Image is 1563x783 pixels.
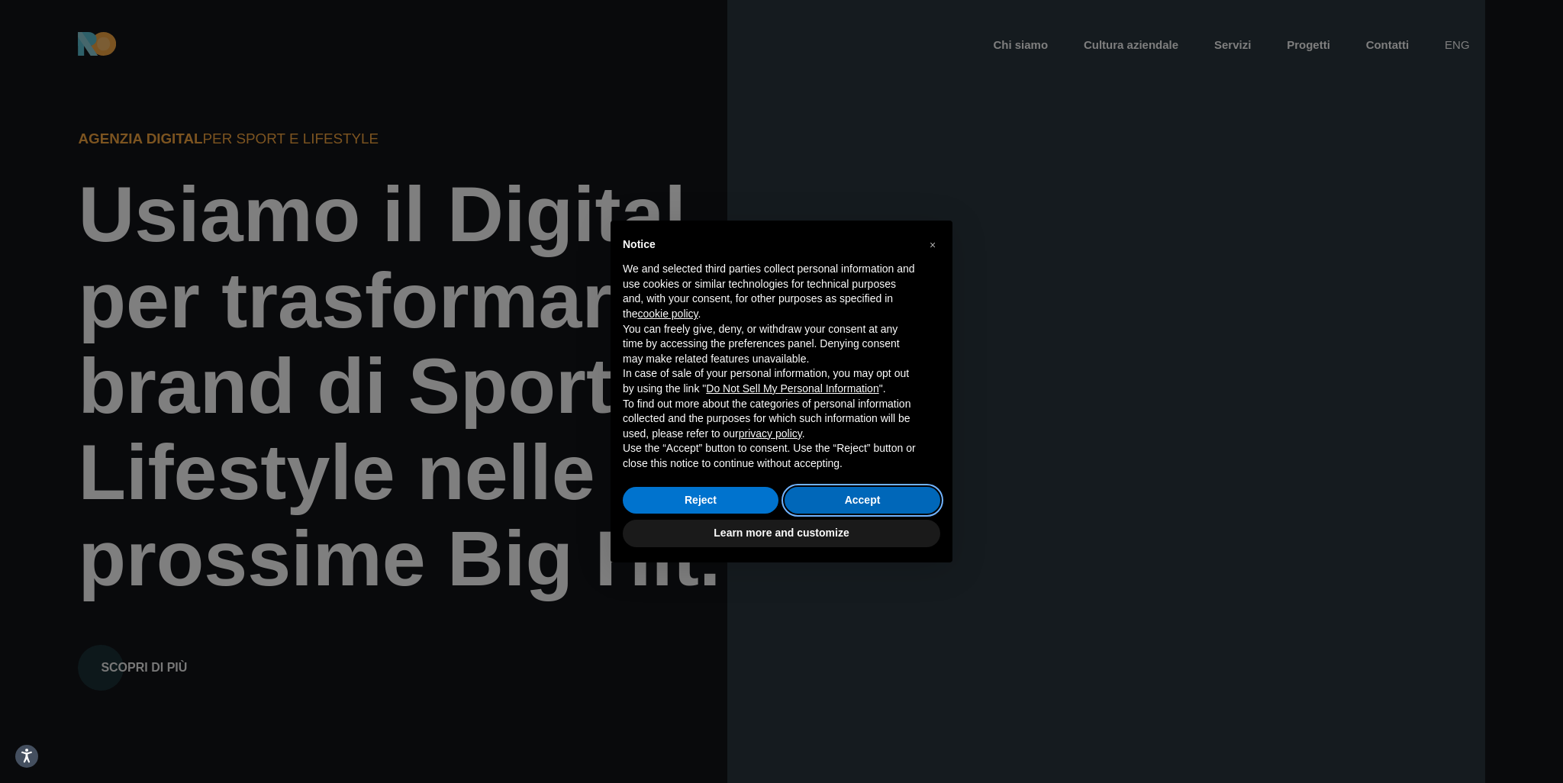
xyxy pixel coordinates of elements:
p: Use the “Accept” button to consent. Use the “Reject” button or close this notice to continue with... [623,441,916,471]
p: To find out more about the categories of personal information collected and the purposes for whic... [623,397,916,442]
a: cookie policy [637,308,698,320]
p: You can freely give, deny, or withdraw your consent at any time by accessing the preferences pane... [623,322,916,367]
button: Close this notice [920,233,945,257]
a: privacy policy [739,427,802,440]
p: We and selected third parties collect personal information and use cookies or similar technologie... [623,262,916,321]
h2: Notice [623,239,916,250]
button: Do Not Sell My Personal Information [706,382,878,397]
span: × [930,239,936,251]
button: Learn more and customize [623,520,940,547]
button: Reject [623,487,778,514]
button: Accept [785,487,940,514]
p: In case of sale of your personal information, you may opt out by using the link " ". [623,366,916,396]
